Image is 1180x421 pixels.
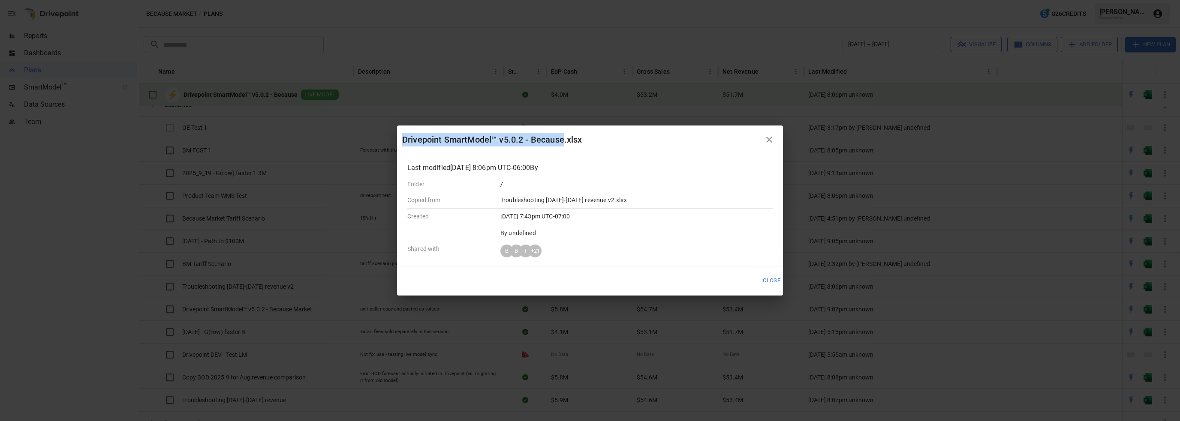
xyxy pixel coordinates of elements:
[500,212,680,221] p: [DATE] 7:43pm UTC-07:00
[407,245,494,253] p: Shared with
[407,196,494,204] p: Copied from
[407,212,494,221] p: Created
[519,245,532,257] div: T
[510,245,523,257] div: B
[757,274,786,288] button: Close
[402,133,761,146] div: Drivepoint SmartModel™ v5.0.2 - Because.xlsx
[500,196,680,204] p: Troubleshooting [DATE]-[DATE] revenue v2.xlsx
[407,180,494,188] p: Folder
[500,245,513,257] div: B
[407,163,773,173] p: Last modified [DATE] 8:06pm UTC-06:00 By
[500,180,680,188] p: /
[500,229,680,237] p: By undefined
[529,245,542,257] div: + 21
